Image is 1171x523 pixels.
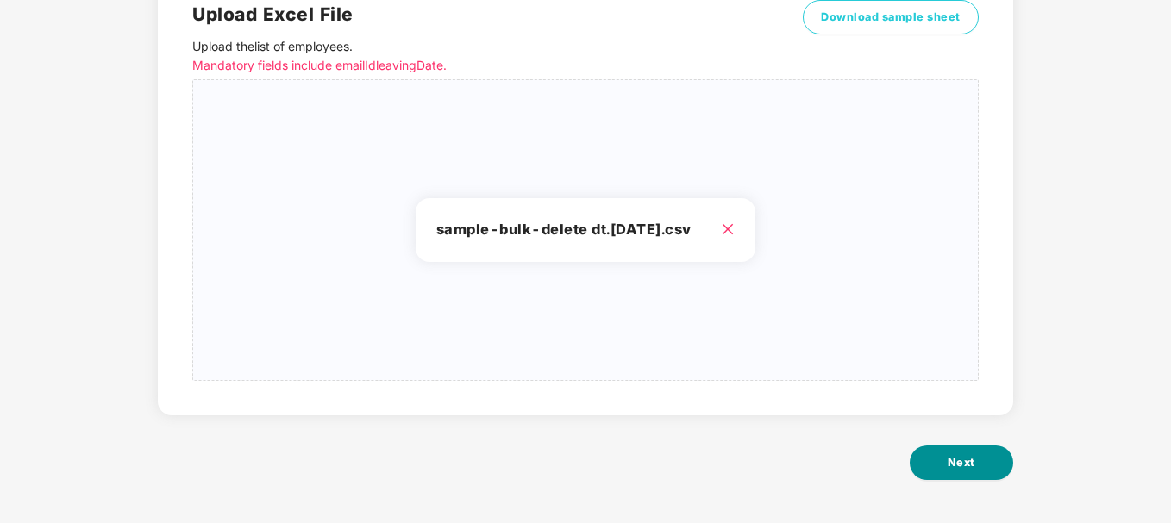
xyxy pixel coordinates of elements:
[821,9,961,26] span: Download sample sheet
[192,37,782,75] p: Upload the list of employees .
[721,222,735,236] span: close
[436,219,736,241] h3: sample-bulk-delete dt.[DATE].csv
[193,80,978,380] span: sample-bulk-delete dt.[DATE].csv close
[192,56,782,75] p: Mandatory fields include emailId leavingDate.
[948,454,975,471] span: Next
[910,445,1013,480] button: Next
